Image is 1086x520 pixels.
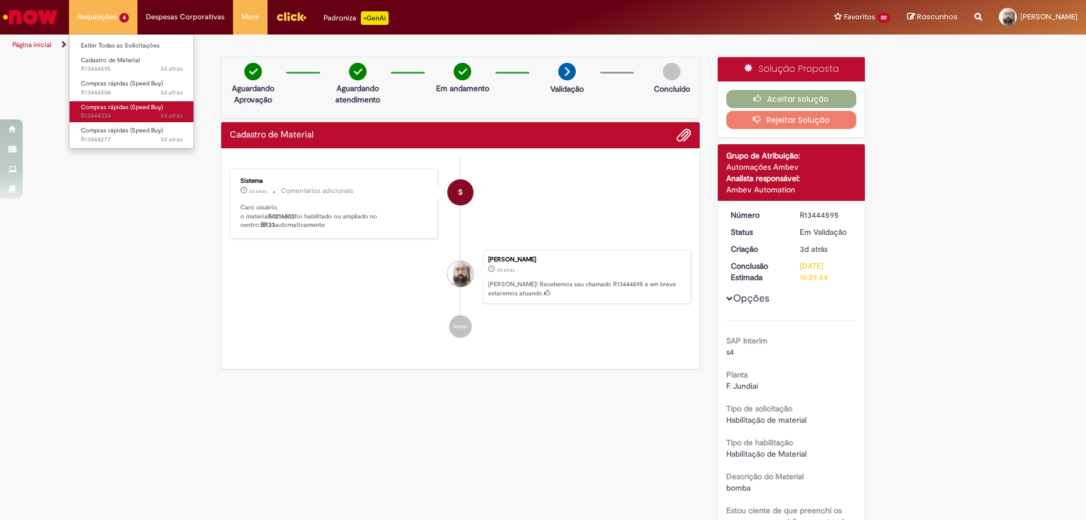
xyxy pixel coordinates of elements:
dt: Conclusão Estimada [722,260,792,283]
div: Automações Ambev [726,161,857,173]
time: 25/08/2025 14:17:50 [160,88,183,97]
dt: Status [722,226,792,238]
a: Rascunhos [907,12,958,23]
a: Aberto R13444504 : Compras rápidas (Speed Buy) [70,78,194,98]
img: arrow-next.png [558,63,576,80]
span: 3d atrás [160,88,183,97]
span: bomba [726,483,751,493]
img: img-circle-grey.png [663,63,680,80]
div: Analista responsável: [726,173,857,184]
span: F. Jundiaí [726,381,758,391]
b: Tipo de habilitação [726,437,793,448]
img: click_logo_yellow_360x200.png [276,8,307,25]
span: R13444334 [81,111,183,121]
img: check-circle-green.png [349,63,367,80]
div: R13444595 [800,209,852,221]
button: Adicionar anexos [676,128,691,143]
span: Requisições [77,11,117,23]
h2: Cadastro de Material Histórico de tíquete [230,130,314,140]
b: Planta [726,369,748,380]
span: Rascunhos [917,11,958,22]
time: 25/08/2025 14:29:35 [800,244,828,254]
p: Validação [550,83,584,94]
time: 25/08/2025 13:34:18 [160,135,183,144]
li: Rodrigo Bianchim [230,250,691,304]
p: [PERSON_NAME]! Recebemos seu chamado R13444595 e em breve estaremos atuando. [488,280,685,298]
ul: Histórico de tíquete [230,157,691,350]
div: Em Validação [800,226,852,238]
span: Despesas Corporativas [146,11,225,23]
span: Compras rápidas (Speed Buy) [81,126,163,135]
a: Aberto R13444277 : Compras rápidas (Speed Buy) [70,124,194,145]
span: s4 [726,347,734,357]
img: check-circle-green.png [244,63,262,80]
div: System [447,179,473,205]
button: Rejeitar Solução [726,111,857,129]
p: Caro usuário, o material foi habilitado ou ampliado no centro: automaticamente [240,203,429,230]
img: check-circle-green.png [454,63,471,80]
span: R13444277 [81,135,183,144]
div: Sistema [240,178,429,184]
div: [DATE] 16:29:44 [800,260,852,283]
ul: Requisições [69,34,194,149]
span: Compras rápidas (Speed Buy) [81,103,163,111]
div: Padroniza [324,11,389,25]
img: ServiceNow [1,6,59,28]
b: 50216803 [269,212,295,221]
time: 25/08/2025 13:45:51 [160,111,183,120]
b: SAP Interim [726,336,768,346]
div: Rodrigo Bianchim [447,261,473,287]
span: 3d atrás [800,244,828,254]
ul: Trilhas de página [8,35,716,55]
a: Aberto R13444595 : Cadastro de Material [70,54,194,75]
dt: Número [722,209,792,221]
a: Página inicial [12,40,51,49]
span: 20 [877,13,890,23]
span: 3d atrás [249,188,267,195]
p: Concluído [654,83,690,94]
div: Grupo de Atribuição: [726,150,857,161]
b: Tipo de solicitação [726,403,792,414]
span: [PERSON_NAME] [1020,12,1078,22]
span: Compras rápidas (Speed Buy) [81,79,163,88]
p: Aguardando atendimento [330,83,385,105]
span: More [242,11,259,23]
span: Cadastro de Material [81,56,140,65]
span: R13444504 [81,88,183,97]
span: R13444595 [81,65,183,74]
div: Solução Proposta [718,57,865,81]
div: Ambev Automation [726,184,857,195]
time: 25/08/2025 14:29:35 [497,267,515,273]
span: 3d atrás [160,65,183,73]
button: Aceitar solução [726,90,857,108]
p: Em andamento [436,83,489,94]
b: Descrição do Material [726,471,804,482]
a: Aberto R13444334 : Compras rápidas (Speed Buy) [70,101,194,122]
span: 4 [119,13,129,23]
span: S [458,179,463,206]
div: [PERSON_NAME] [488,256,685,263]
span: 3d atrás [160,111,183,120]
p: +GenAi [361,11,389,25]
p: Aguardando Aprovação [226,83,281,105]
dt: Criação [722,243,792,255]
div: 25/08/2025 14:29:35 [800,243,852,255]
b: BR33 [261,221,275,229]
span: Habilitação de material [726,415,807,425]
a: Exibir Todas as Solicitações [70,40,194,52]
span: Habilitação de Material [726,449,807,459]
span: 3d atrás [497,267,515,273]
time: 25/08/2025 14:29:40 [160,65,183,73]
span: Favoritos [844,11,875,23]
small: Comentários adicionais [281,186,354,196]
span: 3d atrás [160,135,183,144]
